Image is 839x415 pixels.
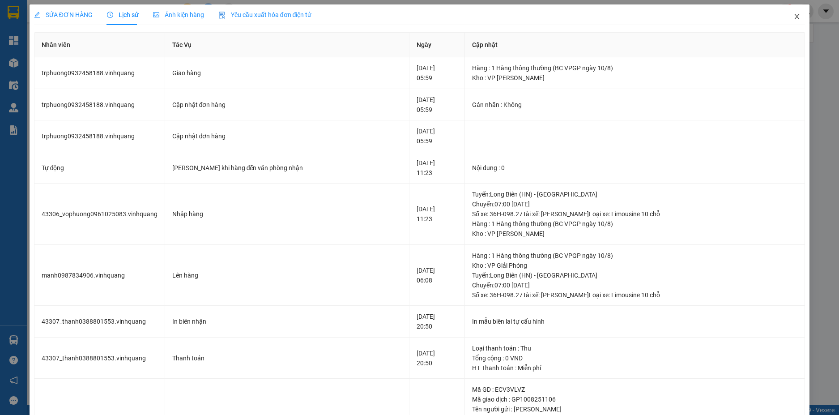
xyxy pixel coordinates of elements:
[107,12,113,18] span: clock-circle
[472,261,797,270] div: Kho : VP Giải Phóng
[417,265,457,285] div: [DATE] 06:08
[165,33,410,57] th: Tác Vụ
[472,363,797,373] div: HT Thanh toán : Miễn phí
[172,100,402,110] div: Cập nhật đơn hàng
[472,404,797,414] div: Tên người gửi : [PERSON_NAME]
[218,11,312,18] span: Yêu cầu xuất hóa đơn điện tử
[784,4,809,30] button: Close
[34,306,165,338] td: 43307_thanh0388801553.vinhquang
[153,11,204,18] span: Ảnh kiện hàng
[34,33,165,57] th: Nhân viên
[34,245,165,306] td: manh0987834906.vinhquang
[417,312,457,331] div: [DATE] 20:50
[472,343,797,353] div: Loại thanh toán : Thu
[34,184,165,245] td: 43306_vophuong0961025083.vinhquang
[472,73,797,83] div: Kho : VP [PERSON_NAME]
[417,158,457,178] div: [DATE] 11:23
[34,338,165,379] td: 43307_thanh0388801553.vinhquang
[172,131,402,141] div: Cập nhật đơn hàng
[172,163,402,173] div: [PERSON_NAME] khi hàng đến văn phòng nhận
[172,353,402,363] div: Thanh toán
[34,152,165,184] td: Tự động
[472,100,797,110] div: Gán nhãn : Không
[34,89,165,121] td: trphuong0932458188.vinhquang
[472,270,797,300] div: Tuyến : Long Biên (HN) - [GEOGRAPHIC_DATA] Chuyến: 07:00 [DATE] Số xe: 36H-098.27 Tài xế: [PERSON...
[218,12,226,19] img: icon
[417,95,457,115] div: [DATE] 05:59
[172,270,402,280] div: Lên hàng
[153,12,159,18] span: picture
[472,63,797,73] div: Hàng : 1 Hàng thông thường (BC VPGP ngày 10/8)
[472,163,797,173] div: Nội dung : 0
[107,11,139,18] span: Lịch sử
[34,57,165,89] td: trphuong0932458188.vinhquang
[172,317,402,326] div: In biên nhận
[793,13,801,20] span: close
[472,353,797,363] div: Tổng cộng : 0 VND
[172,68,402,78] div: Giao hàng
[417,63,457,83] div: [DATE] 05:59
[417,204,457,224] div: [DATE] 11:23
[465,33,805,57] th: Cập nhật
[472,385,797,394] div: Mã GD : ECV3VLVZ
[472,317,797,326] div: In mẫu biên lai tự cấu hình
[472,189,797,219] div: Tuyến : Long Biên (HN) - [GEOGRAPHIC_DATA] Chuyến: 07:00 [DATE] Số xe: 36H-098.27 Tài xế: [PERSON...
[34,11,93,18] span: SỬA ĐƠN HÀNG
[409,33,465,57] th: Ngày
[172,209,402,219] div: Nhập hàng
[417,126,457,146] div: [DATE] 05:59
[472,251,797,261] div: Hàng : 1 Hàng thông thường (BC VPGP ngày 10/8)
[34,12,40,18] span: edit
[472,229,797,239] div: Kho : VP [PERSON_NAME]
[472,394,797,404] div: Mã giao dịch : GP1008251106
[417,348,457,368] div: [DATE] 20:50
[472,219,797,229] div: Hàng : 1 Hàng thông thường (BC VPGP ngày 10/8)
[34,120,165,152] td: trphuong0932458188.vinhquang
